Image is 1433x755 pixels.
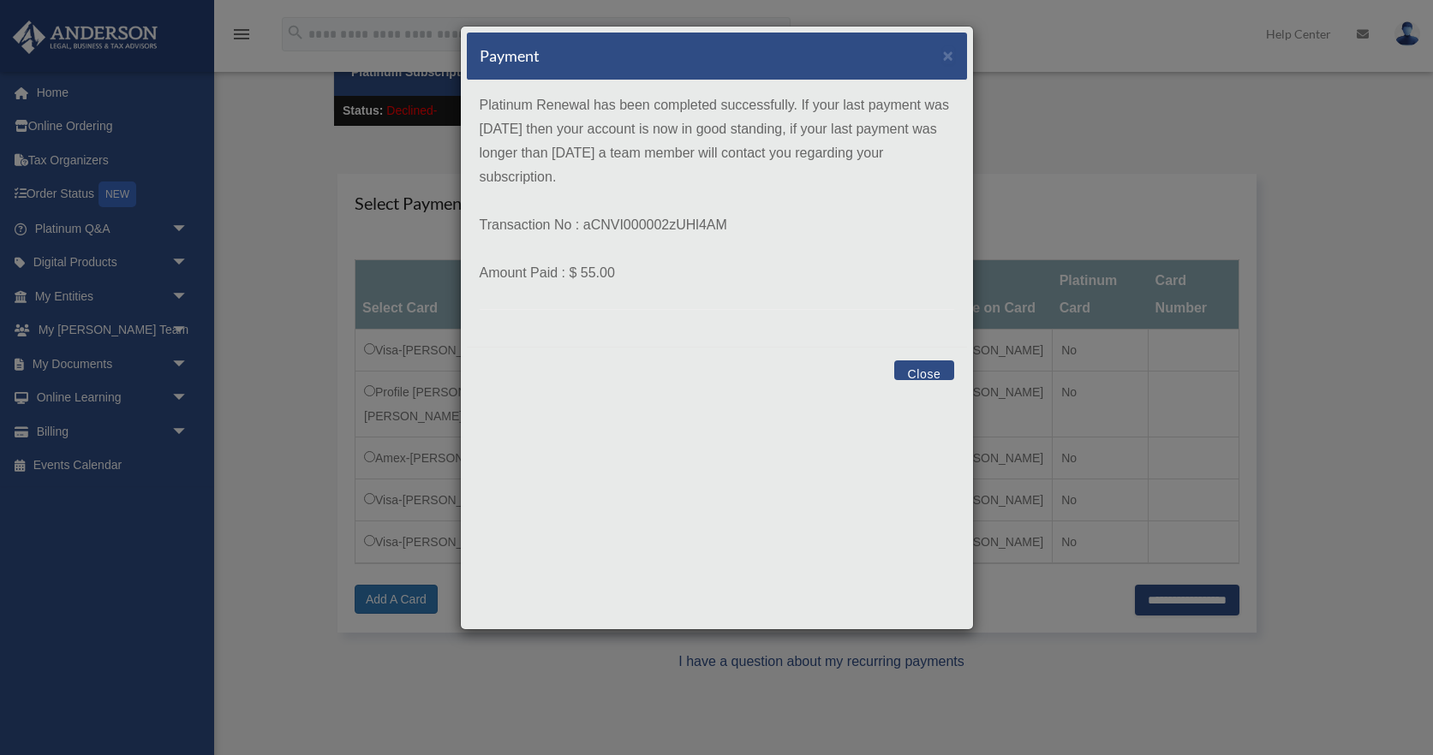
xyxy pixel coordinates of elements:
[894,360,953,380] button: Close
[943,45,954,65] span: ×
[943,46,954,64] button: Close
[480,213,954,237] p: Transaction No : aCNVI000002zUHl4AM
[480,93,954,189] p: Platinum Renewal has been completed successfully. If your last payment was [DATE] then your accou...
[480,261,954,285] p: Amount Paid : $ 55.00
[480,45,540,67] h5: Payment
